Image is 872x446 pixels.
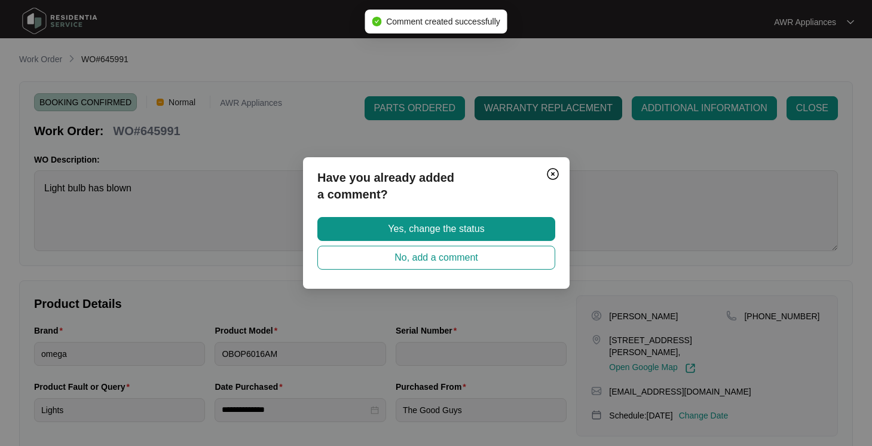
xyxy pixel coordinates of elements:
[386,17,500,26] span: Comment created successfully
[546,167,560,181] img: closeCircle
[388,222,484,236] span: Yes, change the status
[394,251,478,265] span: No, add a comment
[317,186,555,203] p: a comment?
[317,217,555,241] button: Yes, change the status
[543,164,562,184] button: Close
[317,169,555,186] p: Have you already added
[372,17,381,26] span: check-circle
[317,246,555,270] button: No, add a comment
